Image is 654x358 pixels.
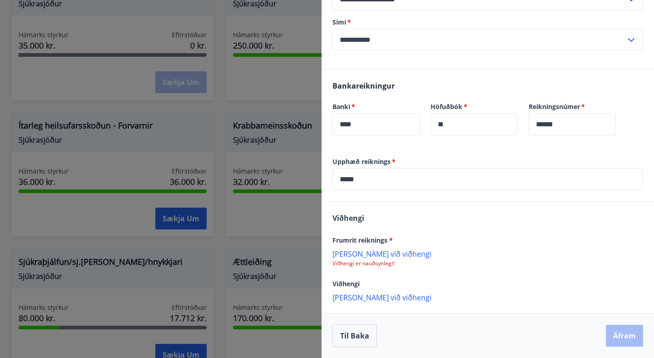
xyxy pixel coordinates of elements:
[332,157,643,166] label: Upphæð reiknings
[332,81,395,91] span: Bankareikningur
[332,102,420,111] label: Banki
[332,236,393,244] span: Frumrit reiknings
[332,324,377,347] button: Til baka
[332,213,364,223] span: Viðhengi
[431,102,518,111] label: Höfuðbók
[332,249,643,258] p: [PERSON_NAME] við viðhengi
[332,18,643,27] label: Sími
[332,293,643,302] p: [PERSON_NAME] við viðhengi
[332,279,360,288] span: Viðhengi
[332,168,643,190] div: Upphæð reiknings
[529,102,616,111] label: Reikningsnúmer
[332,260,643,267] p: Viðhengi er nauðsynlegt!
